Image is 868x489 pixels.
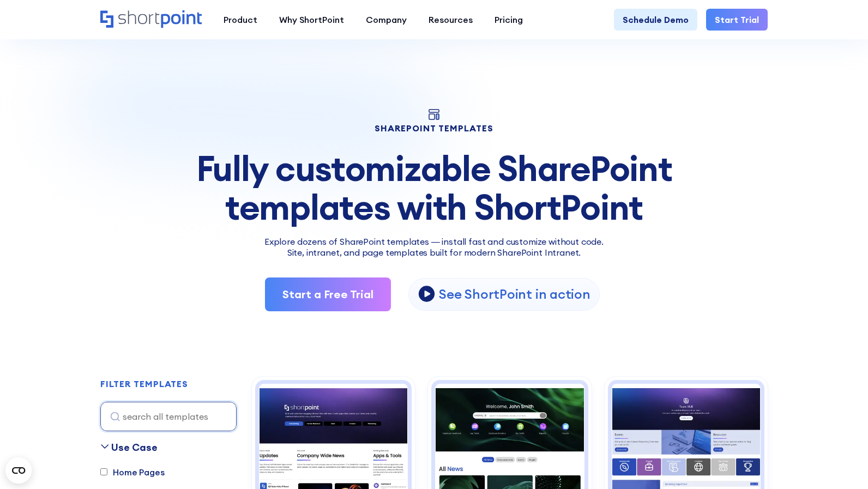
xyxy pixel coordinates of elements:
[279,13,344,26] div: Why ShortPoint
[100,379,188,388] div: FILTER TEMPLATES
[439,286,590,303] p: See ShortPoint in action
[5,457,32,484] button: Open CMP widget
[213,9,268,31] a: Product
[100,248,768,258] h2: Site, intranet, and page templates built for modern SharePoint Intranet.
[268,9,355,31] a: Why ShortPoint
[355,9,418,31] a: Company
[100,235,768,248] p: Explore dozens of SharePoint templates — install fast and customize without code.
[418,9,484,31] a: Resources
[813,437,868,489] iframe: Chat Widget
[111,440,158,455] div: Use Case
[100,466,164,479] label: Home Pages
[100,10,202,29] a: Home
[100,468,107,475] input: Home Pages
[484,9,534,31] a: Pricing
[495,13,523,26] div: Pricing
[100,402,237,431] input: search all templates
[706,9,768,31] a: Start Trial
[429,13,473,26] div: Resources
[614,9,697,31] a: Schedule Demo
[224,13,257,26] div: Product
[408,278,599,311] a: open lightbox
[100,124,768,132] h1: SHAREPOINT TEMPLATES
[265,277,391,311] a: Start a Free Trial
[100,149,768,226] div: Fully customizable SharePoint templates with ShortPoint
[366,13,407,26] div: Company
